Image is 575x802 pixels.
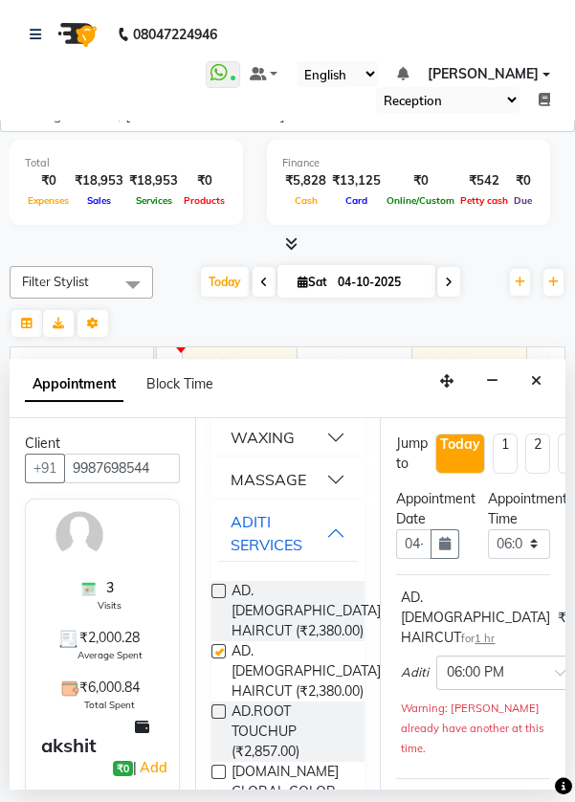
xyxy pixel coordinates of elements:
span: Average Spent [77,648,143,662]
li: 1 [493,434,518,474]
span: [PERSON_NAME] [428,64,539,84]
span: Expenses [25,194,72,207]
div: ₹542 [457,171,511,190]
span: Block Time [146,375,213,392]
span: Products [181,194,228,207]
span: Services [133,194,175,207]
span: Today [201,267,249,297]
div: WAXING [231,426,295,449]
span: Online/Custom [384,194,457,207]
span: Appointment [25,368,123,402]
span: Filter Stylist [22,274,89,289]
span: Stylist [18,356,58,373]
div: ₹5,828 [282,171,329,190]
div: Total [25,155,228,171]
button: ADITI SERVICES [219,504,358,562]
a: Add [137,756,170,779]
button: WAXING [219,420,358,455]
img: avatar [52,507,107,563]
li: 2 [525,434,550,474]
span: Aditi [401,663,429,682]
div: ₹13,125 [329,171,384,190]
a: 5:00 PM [183,351,243,379]
input: yyyy-mm-dd [396,529,431,559]
span: Card [343,194,370,207]
div: akshit [41,731,97,760]
span: AD.[DEMOGRAPHIC_DATA] HAIRCUT (₹2,380.00) [232,581,381,641]
a: 6:00 PM [298,351,358,379]
div: Appointment Time [488,489,550,529]
div: ₹0 [384,171,457,190]
div: ₹18,953 [126,171,181,190]
div: ₹0 [25,171,72,190]
div: AD.[DEMOGRAPHIC_DATA] HAIRCUT [401,588,550,648]
span: Sales [84,194,114,207]
span: ₹0 [113,761,133,776]
div: Appointment Date [396,489,458,529]
span: AD.ROOT TOUCHUP (₹2,857.00) [232,702,350,762]
b: 08047224946 [133,8,217,61]
span: 3 [106,578,114,598]
button: Close [522,367,550,396]
span: Due [511,194,535,207]
span: | [133,756,170,779]
span: Sat [293,275,332,289]
input: Search by Name/Mobile/Email/Code [64,454,180,483]
button: MASSAGE [219,462,358,497]
div: Client [25,434,180,454]
span: Petty cash [457,194,511,207]
div: ₹18,953 [72,171,126,190]
div: ADITI SERVICES [231,510,327,556]
img: logo [49,8,102,61]
span: 1 hr [475,632,495,645]
button: +91 [25,454,65,483]
div: MASSAGE [231,468,306,491]
small: Warning: [PERSON_NAME] already have another at this time. [401,702,544,755]
small: for [461,632,495,645]
div: ₹0 [181,171,228,190]
span: ₹6,000.84 [79,678,140,698]
a: 7:00 PM [412,351,473,379]
input: 2025-10-04 [332,268,428,297]
div: ₹0 [511,171,535,190]
div: Jump to [396,434,428,474]
span: Cash [292,194,321,207]
div: Today [440,434,480,455]
span: Total Spent [84,698,135,712]
span: ₹2,000.28 [79,628,140,648]
span: AD.[DEMOGRAPHIC_DATA] HAIRCUT (₹2,380.00) [232,641,381,702]
span: Visits [98,598,122,613]
div: Finance [282,155,535,171]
